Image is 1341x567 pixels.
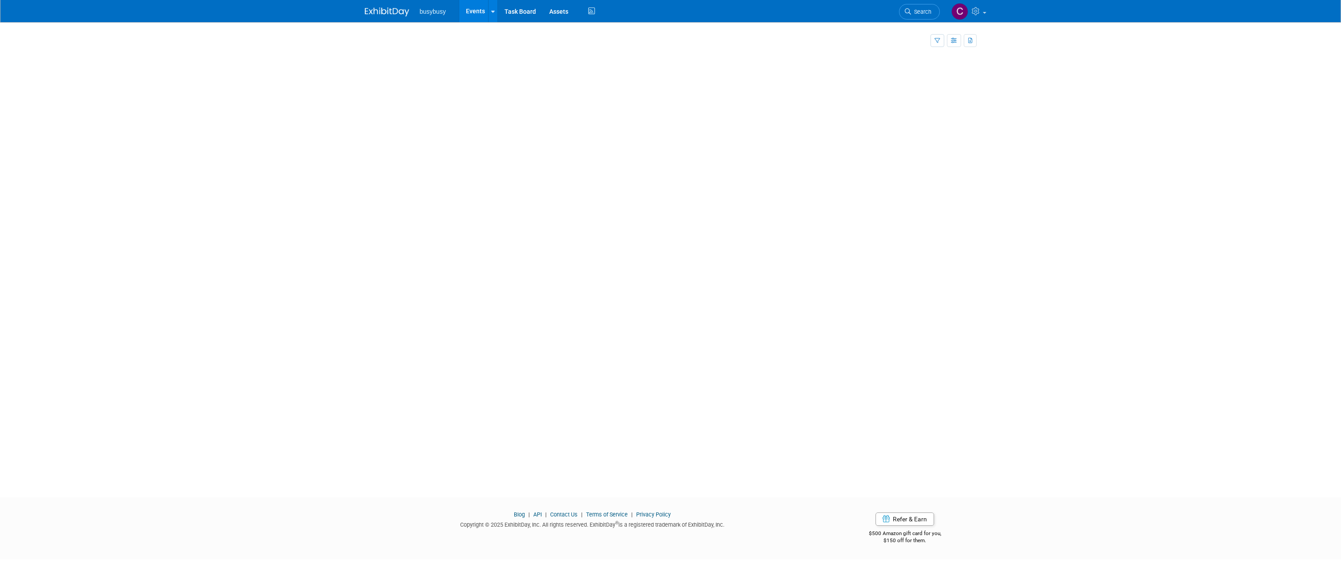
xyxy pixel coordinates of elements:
span: | [629,511,635,518]
span: busybusy [420,8,446,15]
img: ExhibitDay [365,8,409,16]
span: | [526,511,532,518]
a: API [533,511,542,518]
div: $150 off for them. [833,537,977,544]
div: Copyright © 2025 ExhibitDay, Inc. All rights reserved. ExhibitDay is a registered trademark of Ex... [365,519,821,529]
a: Contact Us [550,511,578,518]
a: Terms of Service [586,511,628,518]
span: | [579,511,585,518]
sup: ® [615,520,618,525]
a: Search [899,4,940,20]
a: Privacy Policy [636,511,671,518]
span: Search [911,8,931,15]
a: Blog [514,511,525,518]
img: Collin Larson [951,3,968,20]
span: | [543,511,549,518]
a: Refer & Earn [876,512,934,526]
div: $500 Amazon gift card for you, [833,524,977,544]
